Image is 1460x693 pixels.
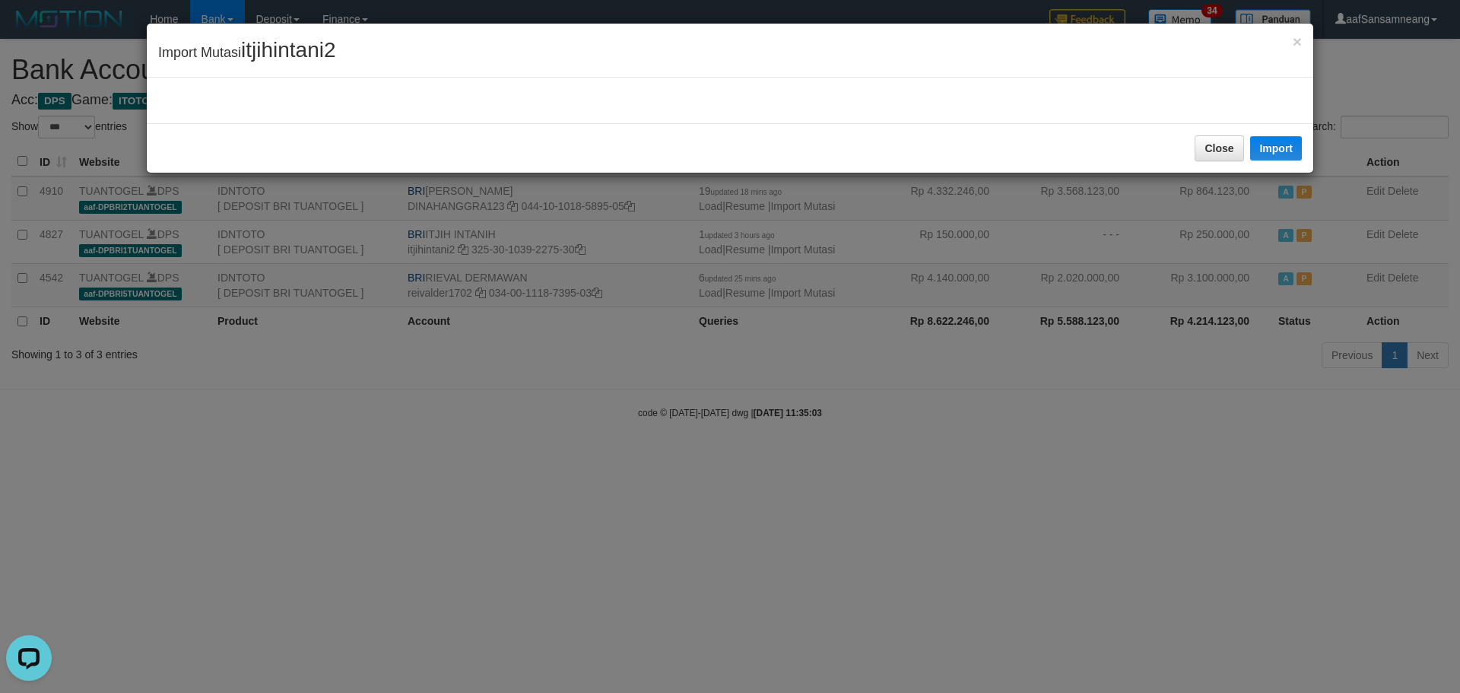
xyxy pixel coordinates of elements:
[241,38,336,62] span: itjihintani2
[6,6,52,52] button: Open LiveChat chat widget
[1250,136,1302,161] button: Import
[1293,33,1302,49] button: Close
[1195,135,1243,161] button: Close
[1293,33,1302,50] span: ×
[158,45,336,60] span: Import Mutasi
